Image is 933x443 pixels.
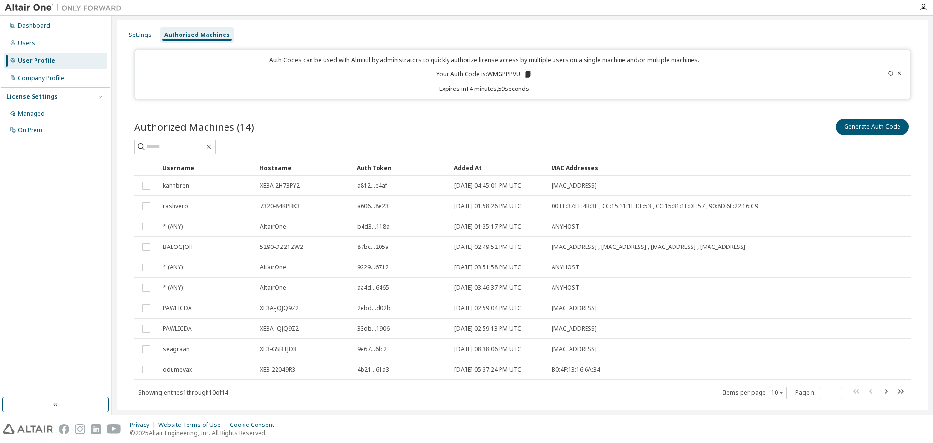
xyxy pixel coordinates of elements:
[436,70,532,79] p: Your Auth Code is: WMGPPPVU
[259,160,349,176] div: Hostname
[454,304,521,312] span: [DATE] 02:59:04 PM UTC
[836,119,909,135] button: Generate Auth Code
[552,202,758,210] span: 00:FF:37:FE:4B:3F , CC:15:31:1E:DE:53 , CC:15:31:1E:DE:57 , 90:8D:6E:22:16:C9
[18,110,45,118] div: Managed
[552,304,597,312] span: [MAC_ADDRESS]
[357,202,389,210] span: a606...8e23
[260,366,295,373] span: XE3-22049R3
[357,284,389,292] span: aa4d...6465
[260,182,300,190] span: XE3A-2H73PY2
[552,223,579,230] span: ANYHOST
[158,421,230,429] div: Website Terms of Use
[357,160,446,176] div: Auth Token
[454,182,521,190] span: [DATE] 04:45:01 PM UTC
[163,243,193,251] span: BALOGJOH
[163,182,189,190] span: kahnbren
[551,160,807,176] div: MAC Addresses
[552,264,579,271] span: ANYHOST
[260,243,303,251] span: 5290-DZ21ZW2
[454,264,521,271] span: [DATE] 03:51:58 PM UTC
[130,421,158,429] div: Privacy
[357,182,387,190] span: a812...e4af
[141,56,828,64] p: Auth Codes can be used with Almutil by administrators to quickly authorize license access by mult...
[163,284,183,292] span: * (ANY)
[795,387,842,399] span: Page n.
[162,160,252,176] div: Username
[107,424,121,434] img: youtube.svg
[5,3,126,13] img: Altair One
[91,424,101,434] img: linkedin.svg
[260,284,286,292] span: AltairOne
[260,264,286,271] span: AltairOne
[454,243,521,251] span: [DATE] 02:49:52 PM UTC
[260,304,299,312] span: XE3A-JQJQ9Z2
[18,22,50,30] div: Dashboard
[134,120,254,134] span: Authorized Machines (14)
[357,325,390,333] span: 33db...1906
[75,424,85,434] img: instagram.svg
[3,424,53,434] img: altair_logo.svg
[771,389,784,397] button: 10
[260,202,300,210] span: 7320-84KPBK3
[552,366,600,373] span: B0:4F:13:16:6A:34
[357,243,389,251] span: 87bc...205a
[454,366,521,373] span: [DATE] 05:37:24 PM UTC
[357,264,389,271] span: 9229...6712
[552,182,597,190] span: [MAC_ADDRESS]
[230,421,280,429] div: Cookie Consent
[260,345,296,353] span: XE3-GSBTJD3
[552,345,597,353] span: [MAC_ADDRESS]
[163,366,192,373] span: odumevax
[164,31,230,39] div: Authorized Machines
[163,223,183,230] span: * (ANY)
[357,366,389,373] span: 4b21...61a3
[552,243,745,251] span: [MAC_ADDRESS] , [MAC_ADDRESS] , [MAC_ADDRESS] , [MAC_ADDRESS]
[357,345,387,353] span: 9e67...6fc2
[723,387,787,399] span: Items per page
[454,160,543,176] div: Added At
[163,325,192,333] span: PAWLICDA
[163,202,188,210] span: rashvero
[260,223,286,230] span: AltairOne
[552,325,597,333] span: [MAC_ADDRESS]
[130,429,280,437] p: © 2025 Altair Engineering, Inc. All Rights Reserved.
[163,264,183,271] span: * (ANY)
[138,389,228,397] span: Showing entries 1 through 10 of 14
[357,304,391,312] span: 2ebd...d02b
[141,85,828,93] p: Expires in 14 minutes, 59 seconds
[454,202,521,210] span: [DATE] 01:58:26 PM UTC
[18,39,35,47] div: Users
[163,345,190,353] span: seagraan
[454,345,521,353] span: [DATE] 08:38:06 PM UTC
[129,31,152,39] div: Settings
[357,223,390,230] span: b4d3...118a
[18,126,42,134] div: On Prem
[18,57,55,65] div: User Profile
[552,284,579,292] span: ANYHOST
[6,93,58,101] div: License Settings
[260,325,299,333] span: XE3A-JQJQ9Z2
[454,223,521,230] span: [DATE] 01:35:17 PM UTC
[163,304,192,312] span: PAWLICDA
[454,325,521,333] span: [DATE] 02:59:13 PM UTC
[59,424,69,434] img: facebook.svg
[18,74,64,82] div: Company Profile
[454,284,521,292] span: [DATE] 03:46:37 PM UTC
